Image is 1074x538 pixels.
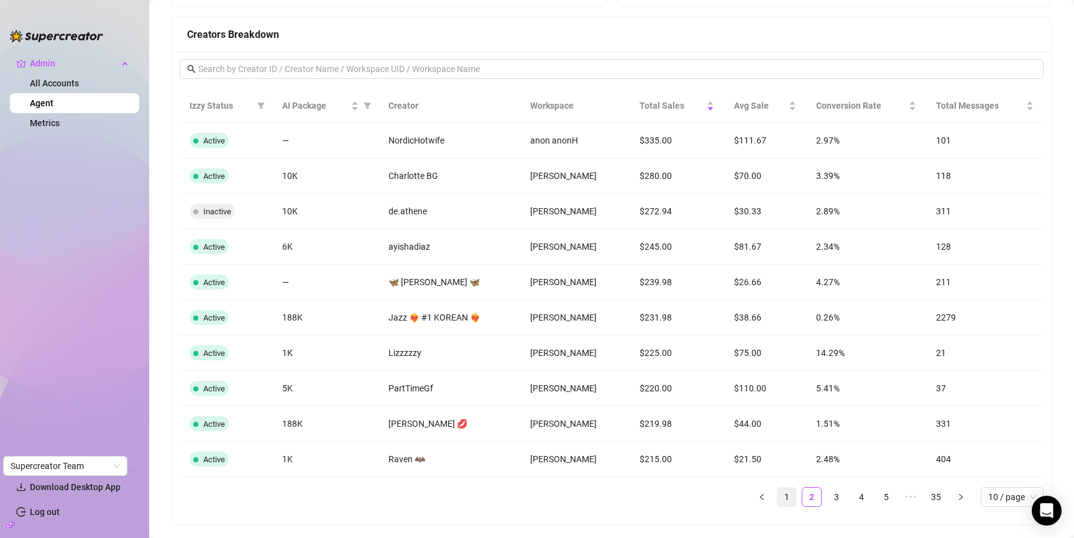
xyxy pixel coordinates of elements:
[203,419,225,429] span: Active
[203,136,225,145] span: Active
[724,229,806,265] td: $81.67
[16,482,26,492] span: download
[852,488,871,506] a: 4
[30,482,121,492] span: Download Desktop App
[926,229,1044,265] td: 128
[30,507,60,517] a: Log out
[388,171,438,181] span: Charlotte BG
[272,89,379,123] th: AI Package
[203,349,225,358] span: Active
[272,229,379,265] td: 6K
[724,371,806,406] td: $110.00
[926,442,1044,477] td: 404
[530,277,597,287] span: [PERSON_NAME]
[361,96,374,115] span: filter
[724,194,806,229] td: $30.33
[203,384,225,393] span: Active
[388,206,427,216] span: de.athene
[630,265,724,300] td: $239.98
[957,493,965,501] span: right
[530,242,597,252] span: [PERSON_NAME]
[806,123,927,158] td: 2.97%
[272,406,379,442] td: 188K
[530,135,578,145] span: anon anonH
[30,98,53,108] a: Agent
[203,455,225,464] span: Active
[926,300,1044,335] td: 2279
[630,406,724,442] td: $219.98
[203,207,231,216] span: Inactive
[388,242,430,252] span: ayishadiaz
[388,383,433,393] span: PartTimeGf
[255,96,267,115] span: filter
[806,265,927,300] td: 4.27%
[734,99,786,112] span: Avg Sale
[926,194,1044,229] td: 311
[272,442,379,477] td: 1K
[530,171,597,181] span: [PERSON_NAME]
[981,487,1044,507] div: Page Size
[988,488,1036,506] span: 10 / page
[630,158,724,194] td: $280.00
[752,487,772,507] button: left
[16,58,26,68] span: crown
[630,442,724,477] td: $215.00
[388,277,480,287] span: 🦋 [PERSON_NAME] 🦋
[806,194,927,229] td: 2.89%
[806,158,927,194] td: 3.39%
[388,348,421,358] span: Lizzzzzy
[806,89,927,123] th: Conversion Rate
[272,335,379,371] td: 1K
[388,135,444,145] span: NordicHotwife
[640,99,704,112] span: Total Sales
[1032,496,1062,526] div: Open Intercom Messenger
[802,487,822,507] li: 2
[530,206,597,216] span: [PERSON_NAME]
[827,488,846,506] a: 3
[926,371,1044,406] td: 37
[724,406,806,442] td: $44.00
[272,371,379,406] td: 5K
[926,123,1044,158] td: 101
[272,300,379,335] td: 188K
[10,30,103,42] img: logo-BBDzfeDw.svg
[827,487,847,507] li: 3
[851,487,871,507] li: 4
[951,487,971,507] li: Next Page
[951,487,971,507] button: right
[198,62,1026,76] input: Search by Creator ID / Creator Name / Workspace UID / Workspace Name
[388,312,480,322] span: Jazz ❤️‍🔥 #1 KOREAN ❤️‍🔥
[630,123,724,158] td: $335.00
[630,371,724,406] td: $220.00
[364,102,371,109] span: filter
[30,118,60,128] a: Metrics
[630,300,724,335] td: $231.98
[187,27,1036,42] div: Creators Breakdown
[724,265,806,300] td: $26.66
[927,488,945,506] a: 35
[806,442,927,477] td: 2.48%
[724,158,806,194] td: $70.00
[724,442,806,477] td: $21.50
[272,158,379,194] td: 10K
[530,383,597,393] span: [PERSON_NAME]
[272,194,379,229] td: 10K
[30,53,118,73] span: Admin
[203,171,225,181] span: Active
[203,242,225,252] span: Active
[936,99,1024,112] span: Total Messages
[877,488,896,506] a: 5
[806,371,927,406] td: 5.41%
[802,488,821,506] a: 2
[190,99,252,112] span: Izzy Status
[806,406,927,442] td: 1.51%
[630,89,724,123] th: Total Sales
[630,229,724,265] td: $245.00
[806,229,927,265] td: 2.34%
[926,89,1044,123] th: Total Messages
[758,493,766,501] span: left
[876,487,896,507] li: 5
[777,487,797,507] li: 1
[926,406,1044,442] td: 331
[926,265,1044,300] td: 211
